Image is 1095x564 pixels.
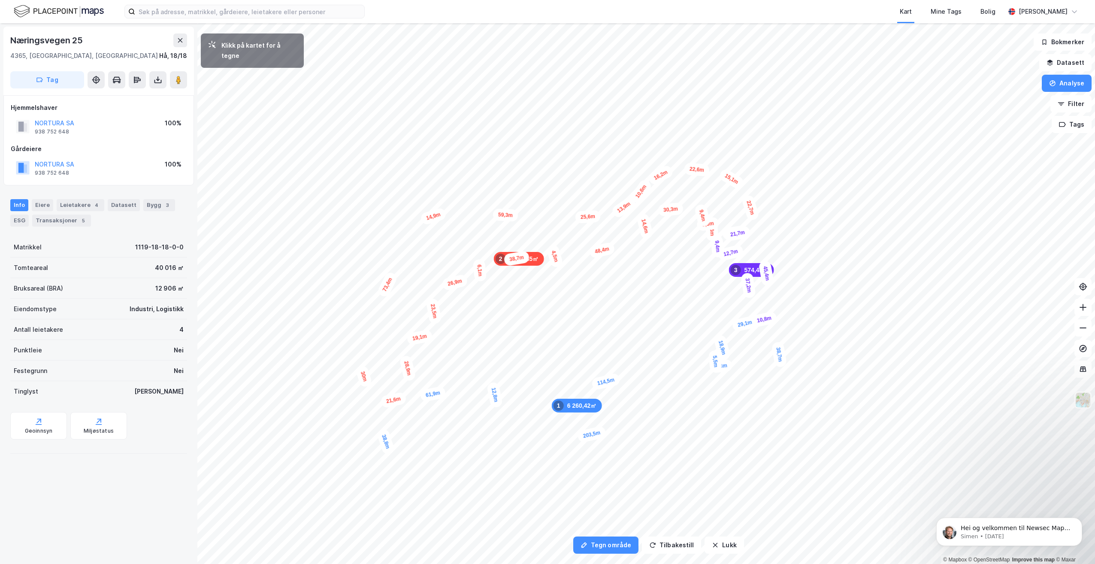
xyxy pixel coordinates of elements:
div: Miljøstatus [84,428,114,434]
div: Map marker [694,203,711,228]
button: Analyse [1042,75,1092,92]
div: Map marker [629,178,653,205]
div: Map marker [546,244,563,268]
div: Gårdeiere [11,144,187,154]
div: Map marker [426,298,442,324]
div: Map marker [376,428,395,455]
div: Map marker [758,260,774,287]
div: Map marker [710,235,724,258]
div: 4 [92,201,101,209]
div: Map marker [741,194,760,221]
div: Map marker [376,271,398,298]
div: Map marker [380,391,407,408]
button: Tags [1052,116,1092,133]
div: 2 [496,254,506,264]
div: 1119-18-18-0-0 [135,242,184,252]
div: Nei [174,345,184,355]
div: Hå, 18/18 [159,51,187,61]
div: [PERSON_NAME] [1019,6,1068,17]
div: Map marker [399,355,416,382]
div: 12 906 ㎡ [155,283,184,294]
div: Antall leietakere [14,324,63,335]
img: logo.f888ab2527a4732fd821a326f86c7f29.svg [14,4,104,19]
div: Datasett [108,199,140,211]
div: Map marker [472,259,487,282]
div: 1 [554,400,564,411]
button: Tegn område [573,537,638,554]
div: Map marker [684,163,710,177]
div: 100% [165,159,181,170]
div: 938 752 648 [35,128,69,135]
input: Søk på adresse, matrikkel, gårdeiere, leietakere eller personer [135,5,364,18]
button: Lukk [705,537,744,554]
div: Map marker [494,252,544,266]
div: Eiere [32,199,53,211]
button: Datasett [1039,54,1092,71]
div: Map marker [708,350,722,373]
div: Eiendomstype [14,304,57,314]
div: Map marker [420,207,447,226]
div: Map marker [636,212,653,240]
div: Map marker [729,263,774,277]
div: Map marker [575,210,601,224]
div: 4365, [GEOGRAPHIC_DATA], [GEOGRAPHIC_DATA] [10,51,158,61]
div: Map marker [724,225,751,242]
div: [PERSON_NAME] [134,386,184,397]
div: Hjemmelshaver [11,103,187,113]
div: Map marker [732,315,759,332]
div: Map marker [420,386,446,403]
div: Leietakere [57,199,104,211]
div: 938 752 648 [35,170,69,176]
div: Festegrunn [14,366,47,376]
img: Z [1075,392,1091,408]
div: Bolig [980,6,995,17]
div: Map marker [406,329,433,346]
a: Mapbox [943,557,967,563]
div: Map marker [591,373,620,391]
div: Map marker [713,334,731,361]
div: 3 [163,201,172,209]
div: 5 [79,216,88,225]
div: Industri, Logistikk [130,304,184,314]
div: Punktleie [14,345,42,355]
div: Map marker [503,250,530,266]
div: Næringsvegen 25 [10,33,85,47]
div: Map marker [705,218,719,241]
button: Tag [10,71,84,88]
iframe: Intercom notifications message [923,500,1095,560]
div: Map marker [552,399,602,412]
div: Matrikkel [14,242,42,252]
div: Nei [174,366,184,376]
div: Map marker [493,209,518,222]
div: 100% [165,118,181,128]
a: Improve this map [1012,557,1055,563]
div: Map marker [442,274,469,291]
div: Map marker [751,311,778,327]
button: Bokmerker [1034,33,1092,51]
div: Map marker [741,272,756,299]
div: Map marker [647,164,675,186]
div: Bruksareal (BRA) [14,283,63,294]
div: Kart [900,6,912,17]
div: Transaksjoner [32,215,91,227]
div: Map marker [718,167,745,191]
a: OpenStreetMap [968,557,1010,563]
div: 3 [731,265,741,275]
div: Map marker [577,425,606,443]
div: Map marker [486,382,503,409]
div: 4 [179,324,184,335]
div: Tinglyst [14,386,38,397]
div: Map marker [610,195,638,219]
div: Map marker [771,341,787,368]
div: Mine Tags [931,6,962,17]
div: Map marker [717,244,744,261]
div: ESG [10,215,29,227]
div: 40 016 ㎡ [155,263,184,273]
button: Tilbakestill [642,537,701,554]
div: Map marker [355,365,372,388]
div: Klikk på kartet for å tegne [221,40,297,61]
